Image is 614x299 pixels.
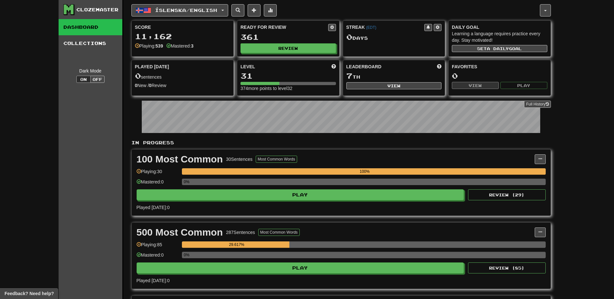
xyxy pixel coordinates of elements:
[90,76,105,83] button: Off
[226,229,255,236] div: 287 Sentences
[452,72,547,80] div: 0
[346,63,382,70] span: Leaderboard
[137,278,170,283] span: Played [DATE]: 0
[264,4,277,17] button: More stats
[137,189,464,200] button: Play
[137,179,179,189] div: Mastered: 0
[468,189,546,200] button: Review (29)
[248,4,261,17] button: Add sentence to collection
[137,241,179,252] div: Playing: 85
[184,168,546,175] div: 100%
[155,43,163,49] strong: 539
[135,24,230,30] div: Score
[137,227,223,237] div: 500 Most Common
[524,101,551,108] a: Full History
[452,24,547,30] div: Daily Goal
[346,32,352,41] span: 0
[366,25,376,30] a: (EDT)
[346,71,352,80] span: 7
[137,154,223,164] div: 100 Most Common
[137,262,464,273] button: Play
[452,30,547,43] div: Learning a language requires practice every day. Stay motivated!
[137,205,170,210] span: Played [DATE]: 0
[231,4,244,17] button: Search sentences
[135,63,169,70] span: Played [DATE]
[346,24,425,30] div: Streak
[468,262,546,273] button: Review (85)
[331,63,336,70] span: Score more points to level up
[346,82,442,89] button: View
[256,156,297,163] button: Most Common Words
[437,63,441,70] span: This week in points, UTC
[240,72,336,80] div: 31
[452,82,499,89] button: View
[135,43,163,49] div: Playing:
[131,4,228,17] button: Íslenska/English
[226,156,252,162] div: 30 Sentences
[135,32,230,40] div: 11,162
[155,7,217,13] span: Íslenska / English
[452,63,547,70] div: Favorites
[149,83,151,88] strong: 0
[135,82,230,89] div: New / Review
[76,76,91,83] button: On
[131,139,551,146] p: In Progress
[240,24,328,30] div: Ready for Review
[76,6,118,13] div: Clozemaster
[5,290,54,297] span: Open feedback widget
[135,72,230,80] div: sentences
[240,43,336,53] button: Review
[59,35,122,51] a: Collections
[135,71,141,80] span: 0
[346,33,442,41] div: Day s
[258,229,300,236] button: Most Common Words
[135,83,138,88] strong: 0
[240,63,255,70] span: Level
[59,19,122,35] a: Dashboard
[137,168,179,179] div: Playing: 30
[346,72,442,80] div: th
[487,46,509,51] span: a daily
[240,33,336,41] div: 361
[452,45,547,52] button: Seta dailygoal
[240,85,336,92] div: 374 more points to level 32
[184,241,290,248] div: 29.617%
[191,43,194,49] strong: 3
[63,68,117,74] div: Dark Mode
[166,43,194,49] div: Mastered:
[500,82,547,89] button: Play
[137,252,179,262] div: Mastered: 0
